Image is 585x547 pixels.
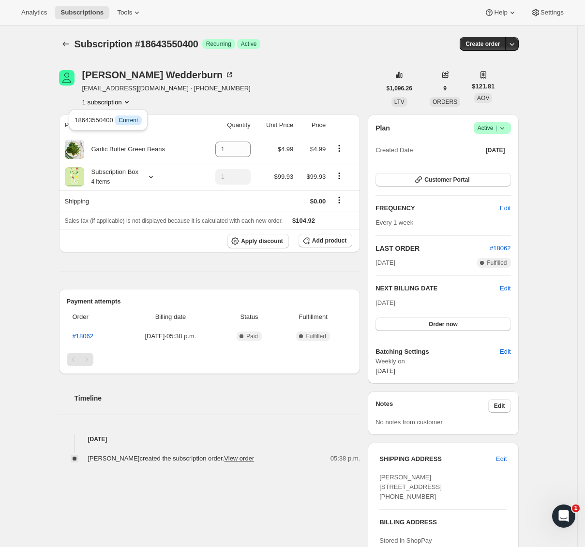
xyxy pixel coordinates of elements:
span: Tools [117,9,132,16]
span: Create order [465,40,500,48]
span: Order now [429,320,458,328]
span: Recurring [206,40,231,48]
button: Order now [375,317,510,331]
button: Product actions [331,171,347,181]
h6: Batching Settings [375,347,500,357]
span: 1 [572,504,580,512]
div: [PERSON_NAME] Wedderburn [82,70,235,80]
span: Edit [500,203,510,213]
span: Fulfilled [487,259,507,267]
span: Created Date [375,145,413,155]
th: Price [296,115,329,136]
span: ORDERS [433,99,457,105]
button: #18062 [490,244,510,253]
h2: Timeline [75,393,360,403]
div: Garlic Butter Green Beans [84,144,165,154]
span: Subscriptions [60,9,104,16]
span: Laurence Wedderburn [59,70,75,86]
span: LTV [394,99,405,105]
button: Product actions [331,143,347,154]
span: [PERSON_NAME] [STREET_ADDRESS] [PHONE_NUMBER] [379,474,442,500]
span: $4.99 [310,145,326,153]
th: Shipping [59,190,200,212]
small: 4 items [91,178,110,185]
span: 18643550400 [75,116,142,124]
h3: Notes [375,399,488,413]
span: $121.81 [472,82,495,91]
span: AOV [477,95,489,101]
button: Edit [494,344,516,360]
th: Unit Price [254,115,297,136]
button: Settings [525,6,570,19]
span: [DATE] [375,258,395,268]
span: [DATE] [375,299,395,306]
span: $99.93 [274,173,294,180]
button: Apply discount [227,234,289,248]
span: Current [119,116,138,124]
span: $1,096.26 [387,85,412,92]
span: Edit [500,347,510,357]
img: product img [65,140,84,159]
button: Customer Portal [375,173,510,187]
span: | [495,124,497,132]
img: product img [65,167,84,187]
span: Subscription #18643550400 [75,39,198,49]
button: Add product [299,234,352,247]
span: Apply discount [241,237,283,245]
button: 18643550400 InfoCurrent [72,112,145,128]
a: #18062 [490,245,510,252]
button: Shipping actions [331,195,347,205]
button: Help [479,6,523,19]
h2: FREQUENCY [375,203,500,213]
a: #18062 [73,332,93,340]
span: 9 [443,85,447,92]
button: Subscriptions [59,37,73,51]
h2: LAST ORDER [375,244,490,253]
h3: BILLING ADDRESS [379,518,507,527]
button: 9 [437,82,452,95]
span: Customer Portal [424,176,469,184]
span: $99.93 [307,173,326,180]
iframe: Intercom live chat [552,504,575,528]
th: Order [67,306,120,328]
h2: Payment attempts [67,297,353,306]
th: Quantity [200,115,254,136]
button: Edit [500,284,510,293]
span: Add product [312,237,346,245]
button: $1,096.26 [381,82,418,95]
span: [DATE] [486,146,505,154]
span: [DATE] · 05:38 p.m. [122,331,219,341]
button: Edit [488,399,511,413]
span: $104.92 [292,217,315,224]
th: Product [59,115,200,136]
span: Edit [494,402,505,410]
span: $4.99 [278,145,294,153]
h3: SHIPPING ADDRESS [379,454,496,464]
button: Edit [490,451,512,467]
span: Paid [246,332,258,340]
button: Analytics [15,6,53,19]
span: Active [241,40,257,48]
span: Billing date [122,312,219,322]
button: Edit [494,201,516,216]
button: Create order [460,37,506,51]
span: Analytics [21,9,47,16]
button: Product actions [82,97,132,107]
nav: Pagination [67,353,353,366]
button: Subscriptions [55,6,109,19]
a: View order [224,455,254,462]
span: Fulfillment [280,312,346,322]
h2: NEXT BILLING DATE [375,284,500,293]
button: Tools [111,6,148,19]
span: Fulfilled [306,332,326,340]
h2: Plan [375,123,390,133]
span: Every 1 week [375,219,413,226]
span: [EMAIL_ADDRESS][DOMAIN_NAME] · [PHONE_NUMBER] [82,84,251,93]
span: Active [478,123,507,133]
span: No notes from customer [375,418,443,426]
span: Settings [540,9,564,16]
h4: [DATE] [59,434,360,444]
span: Status [225,312,274,322]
